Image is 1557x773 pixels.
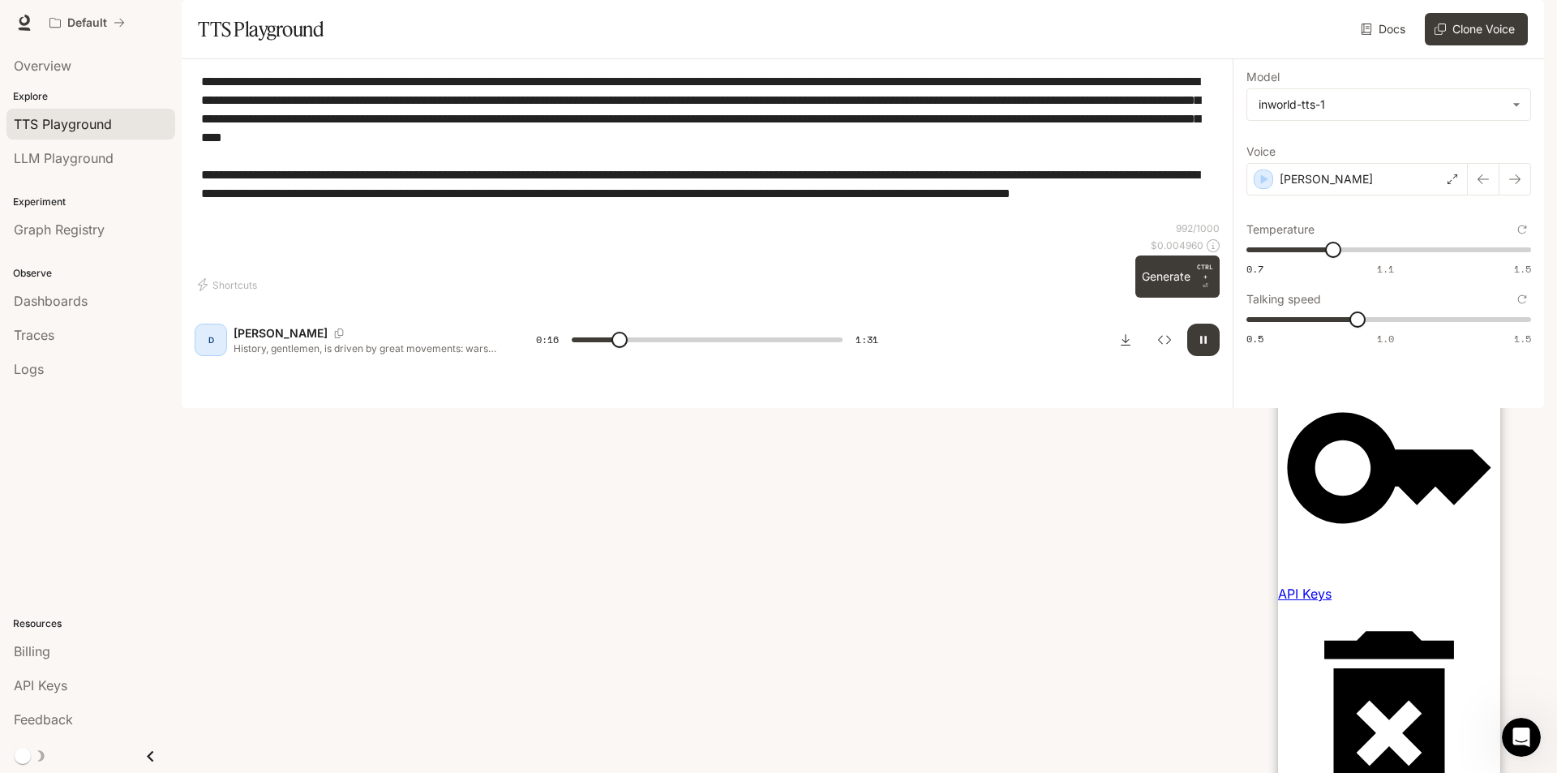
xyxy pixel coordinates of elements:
span: 0.7 [1246,262,1263,276]
p: Temperature [1246,224,1315,235]
span: 0:16 [536,332,559,348]
p: Voice [1246,146,1276,157]
span: 1:31 [856,332,878,348]
p: CTRL + [1197,262,1213,281]
button: All workspaces [42,6,132,39]
span: 1.5 [1514,262,1531,276]
button: Shortcuts [195,272,264,298]
p: Default [67,16,107,30]
button: Inspect [1148,324,1181,356]
p: Talking speed [1246,294,1321,305]
a: API Keys [1278,357,1500,603]
span: 1.5 [1514,332,1531,346]
button: Copy Voice ID [328,329,350,338]
a: Docs [1358,13,1412,45]
h1: TTS Playground [198,13,324,45]
p: [PERSON_NAME] [1280,171,1373,187]
button: Download audio [1109,324,1142,356]
p: Model [1246,71,1280,83]
button: Reset to default [1513,290,1531,308]
button: Clone Voice [1425,13,1528,45]
div: inworld-tts-1 [1259,97,1504,113]
p: History, gentlemen, is driven by great movements: wars, revolutions, the fall of empires. It tell... [234,341,497,355]
span: 1.1 [1377,262,1394,276]
iframe: Intercom live chat [1502,718,1541,757]
p: ⏎ [1197,262,1213,291]
p: [PERSON_NAME] [234,325,328,341]
span: API Keys [1278,586,1332,602]
div: D [198,327,224,353]
button: Generate [1135,256,1220,298]
button: Reset to default [1513,221,1531,238]
p: 992 / 1000 [1176,221,1220,235]
span: 1.0 [1377,332,1394,346]
span: 0.5 [1246,332,1263,346]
